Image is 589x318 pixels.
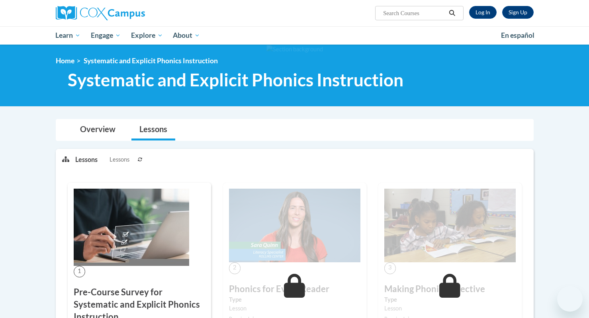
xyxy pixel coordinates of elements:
[56,6,145,20] img: Cox Campus
[126,26,168,45] a: Explore
[229,189,360,263] img: Course Image
[384,283,516,295] h3: Making Phonics Effective
[75,155,98,164] p: Lessons
[382,8,446,18] input: Search Courses
[72,119,123,140] a: Overview
[384,189,516,263] img: Course Image
[68,69,403,90] span: Systematic and Explicit Phonics Instruction
[56,6,207,20] a: Cox Campus
[229,283,360,295] h3: Phonics for Every Reader
[74,266,85,277] span: 1
[173,31,200,40] span: About
[502,6,534,19] a: Register
[44,26,546,45] div: Main menu
[168,26,205,45] a: About
[469,6,497,19] a: Log In
[84,57,218,65] span: Systematic and Explicit Phonics Instruction
[229,295,360,304] label: Type
[384,262,396,274] span: 3
[384,304,516,313] div: Lesson
[446,8,458,18] button: Search
[86,26,126,45] a: Engage
[51,26,86,45] a: Learn
[501,31,534,39] span: En español
[384,295,516,304] label: Type
[229,304,360,313] div: Lesson
[110,155,129,164] span: Lessons
[131,31,163,40] span: Explore
[229,262,241,274] span: 2
[557,286,583,312] iframe: Button to launch messaging window
[56,57,74,65] a: Home
[74,189,189,266] img: Course Image
[131,119,175,140] a: Lessons
[496,27,540,44] a: En español
[266,45,323,54] img: Section background
[55,31,80,40] span: Learn
[91,31,121,40] span: Engage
